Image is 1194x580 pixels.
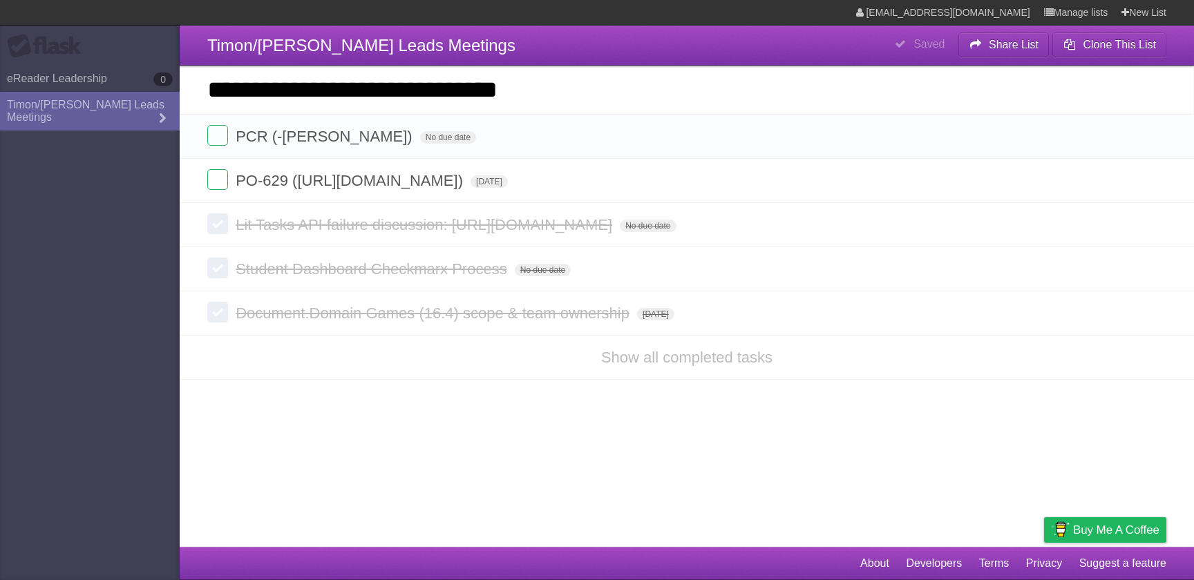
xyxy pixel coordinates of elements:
span: No due date [420,131,476,144]
button: Clone This List [1052,32,1166,57]
span: Document.Domain Games (16.4) scope & team ownership [236,304,633,322]
a: Buy me a coffee [1044,517,1166,543]
label: Done [207,213,228,234]
div: Flask [7,34,90,59]
button: Share List [958,32,1050,57]
a: Privacy [1026,550,1062,577]
span: PCR (-[PERSON_NAME]) [236,128,415,145]
span: Timon/[PERSON_NAME] Leads Meetings [207,36,515,55]
b: Share List [989,39,1039,50]
span: No due date [620,220,676,232]
b: 0 [153,72,173,86]
span: [DATE] [637,308,674,320]
span: Lit Tasks API failure discussion: [URL][DOMAIN_NAME] [236,216,616,233]
a: Terms [979,550,1010,577]
img: Buy me a coffee [1051,518,1070,541]
label: Done [207,169,228,190]
a: Show all completed tasks [601,349,773,366]
a: About [860,550,889,577]
b: Saved [913,38,945,50]
span: Student Dashboard Checkmarx Process [236,260,511,278]
b: Clone This List [1083,39,1156,50]
a: Suggest a feature [1079,550,1166,577]
span: No due date [515,264,571,276]
span: Buy me a coffee [1073,518,1159,542]
span: [DATE] [471,175,508,188]
label: Done [207,302,228,322]
label: Done [207,125,228,146]
span: PO-629 ([URL][DOMAIN_NAME]) [236,172,466,189]
a: Developers [906,550,962,577]
label: Done [207,258,228,278]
